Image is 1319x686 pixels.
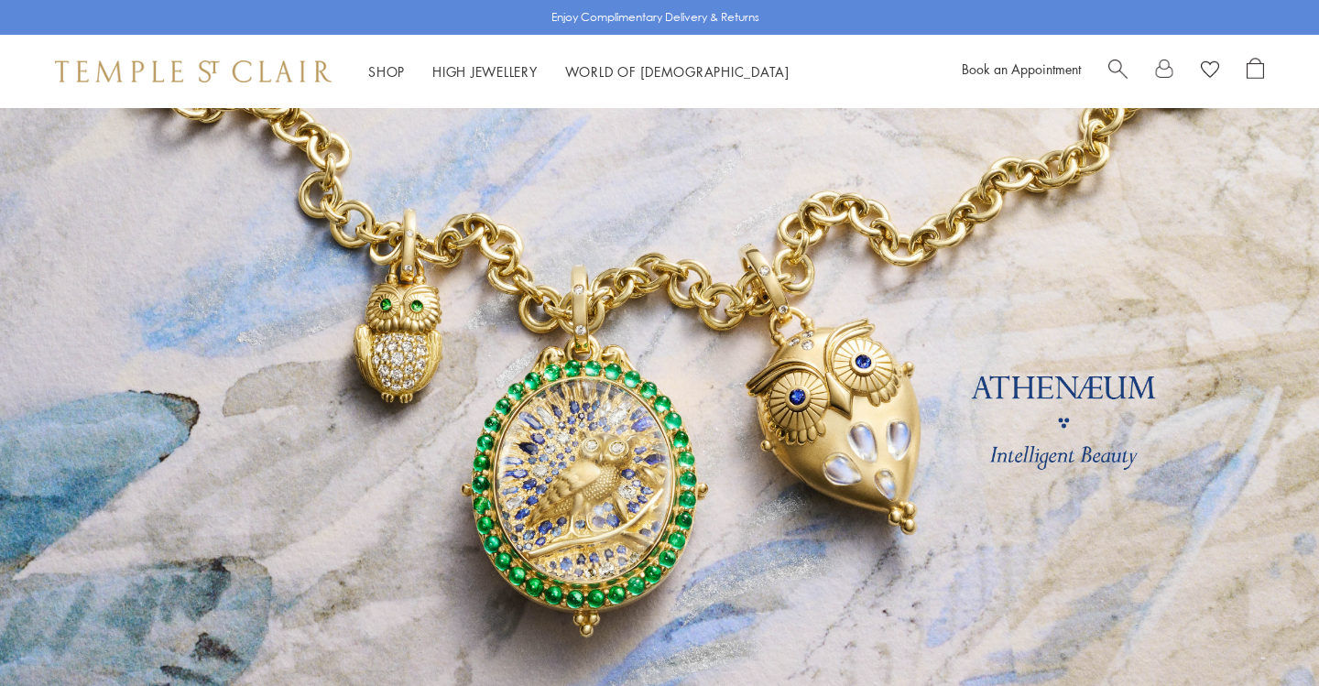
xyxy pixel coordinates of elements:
[1108,58,1128,85] a: Search
[55,60,332,82] img: Temple St. Clair
[565,62,790,81] a: World of [DEMOGRAPHIC_DATA]World of [DEMOGRAPHIC_DATA]
[368,62,405,81] a: ShopShop
[1201,58,1219,85] a: View Wishlist
[368,60,790,83] nav: Main navigation
[1247,58,1264,85] a: Open Shopping Bag
[551,8,759,27] p: Enjoy Complimentary Delivery & Returns
[1227,600,1301,668] iframe: Gorgias live chat messenger
[962,60,1081,78] a: Book an Appointment
[432,62,538,81] a: High JewelleryHigh Jewellery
